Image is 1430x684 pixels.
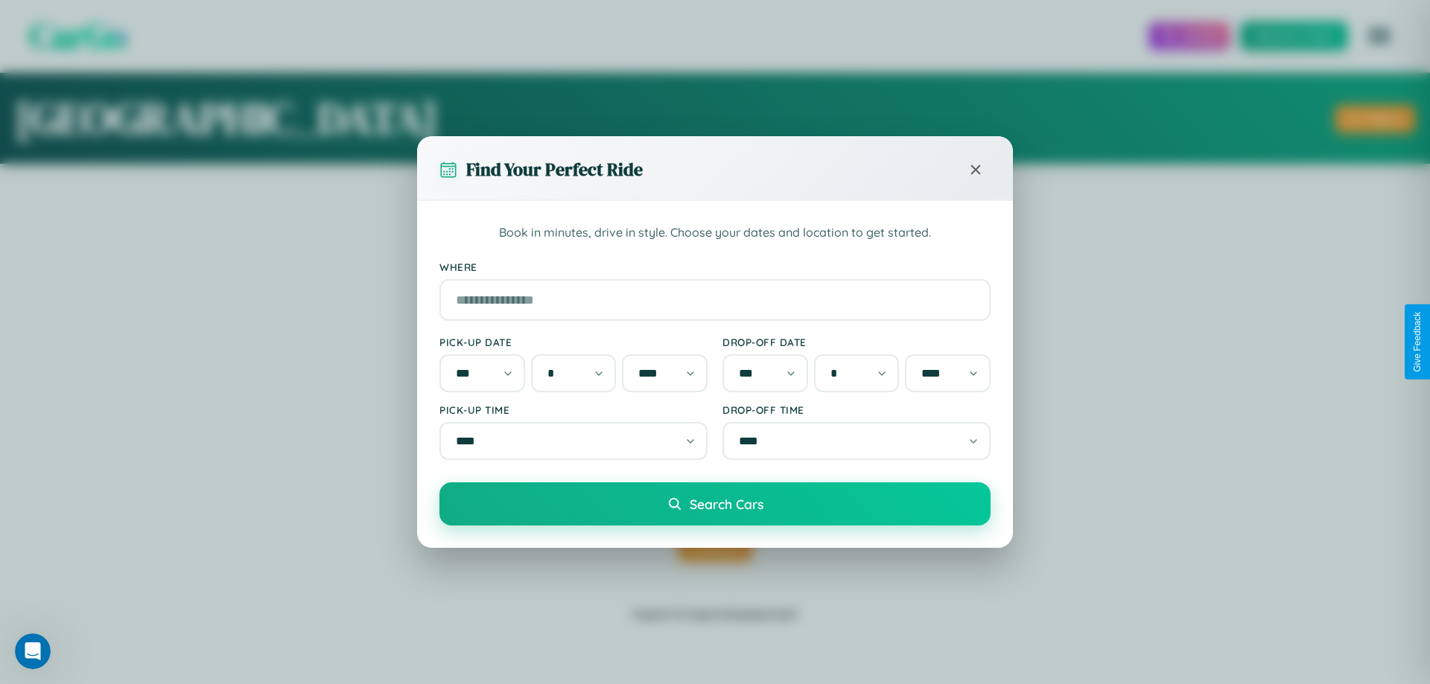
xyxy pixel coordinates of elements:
[439,403,708,416] label: Pick-up Time
[690,496,763,512] span: Search Cars
[439,261,991,273] label: Where
[722,336,991,348] label: Drop-off Date
[439,336,708,348] label: Pick-up Date
[466,157,643,182] h3: Find Your Perfect Ride
[439,482,991,525] button: Search Cars
[722,403,991,416] label: Drop-off Time
[439,223,991,243] p: Book in minutes, drive in style. Choose your dates and location to get started.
